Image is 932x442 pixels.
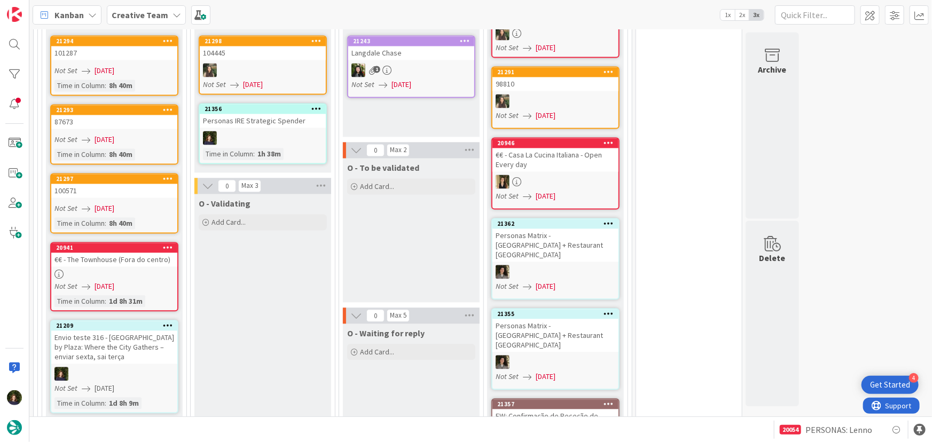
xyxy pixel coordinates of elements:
div: 21356 [205,105,326,113]
img: IG [203,63,217,77]
div: 21293 [56,106,177,114]
div: 21362Personas Matrix - [GEOGRAPHIC_DATA] + Restaurant [GEOGRAPHIC_DATA] [492,219,618,262]
div: 8h 40m [106,80,135,91]
div: IG [492,94,618,108]
div: 21297 [56,175,177,183]
a: 20946€€ - Casa La Cucina Italiana - Open Every daySPNot Set[DATE] [491,137,620,209]
a: 21298104445IGNot Set[DATE] [199,35,327,94]
span: [DATE] [536,42,555,53]
div: BC [348,63,474,77]
img: MS [496,355,510,369]
div: Time in Column [54,397,105,409]
div: 21355 [497,310,618,318]
div: Max 3 [241,183,258,188]
div: 21298104445 [200,36,326,60]
div: 98810 [492,77,618,91]
div: Max 2 [390,147,406,153]
span: 0 [366,144,385,156]
i: Not Set [203,80,226,89]
b: Creative Team [112,10,168,20]
span: [DATE] [95,281,114,292]
div: SP [492,175,618,188]
div: 104445 [200,46,326,60]
span: 1 [373,66,380,73]
a: 2129198810IGNot Set[DATE] [491,66,620,129]
span: : [105,295,106,307]
span: Add Card... [360,347,394,357]
img: MS [496,265,510,279]
div: 21209Envio teste 316 - [GEOGRAPHIC_DATA] by Plaza: Where the City Gathers – enviar sexta, sai terça [51,321,177,364]
img: IG [496,94,510,108]
span: [DATE] [391,79,411,90]
span: [DATE] [95,134,114,145]
div: 4 [909,373,919,383]
div: Open Get Started checklist, remaining modules: 4 [861,376,919,394]
div: Time in Column [54,295,105,307]
span: 3x [749,10,764,20]
span: 1x [720,10,735,20]
span: 0 [366,309,385,322]
div: 21209 [51,321,177,330]
div: Personas IRE Strategic Spender [200,114,326,128]
div: Get Started [870,380,910,390]
div: 21243Langdale Chase [348,36,474,60]
span: [DATE] [243,79,263,90]
input: Quick Filter... [775,5,855,25]
div: 21294 [56,37,177,45]
div: €€ - Casa La Cucina Italiana - Open Every day [492,148,618,171]
div: 21291 [492,67,618,77]
span: Add Card... [212,217,246,227]
div: 20941 [51,243,177,252]
div: Max 5 [390,313,406,318]
a: 21243Langdale ChaseBCNot Set[DATE] [347,35,475,98]
div: 21357 [497,400,618,408]
div: Personas Matrix - [GEOGRAPHIC_DATA] + Restaurant [GEOGRAPHIC_DATA] [492,319,618,352]
div: Langdale Chase [348,46,474,60]
div: 2129387673 [51,105,177,129]
div: 100571 [51,184,177,198]
div: Time in Column [203,148,253,160]
div: Personas Matrix - [GEOGRAPHIC_DATA] + Restaurant [GEOGRAPHIC_DATA] [492,228,618,262]
div: 1d 8h 31m [106,295,145,307]
div: 21362 [497,220,618,227]
div: 21297 [51,174,177,184]
div: 21294 [51,36,177,46]
div: MS [492,265,618,279]
div: 21294101287 [51,36,177,60]
span: [DATE] [536,371,555,382]
a: 21362Personas Matrix - [GEOGRAPHIC_DATA] + Restaurant [GEOGRAPHIC_DATA]MSNot Set[DATE] [491,218,620,299]
img: MC [203,131,217,145]
i: Not Set [496,43,519,52]
div: 21291 [497,68,618,76]
a: 21297100571Not Set[DATE]Time in Column:8h 40m [50,173,178,233]
img: avatar [7,420,22,435]
span: : [105,148,106,160]
span: PERSONAS: Lenno [805,423,872,436]
span: : [105,80,106,91]
span: [DATE] [95,383,114,394]
div: Time in Column [54,148,105,160]
div: €€ - The Townhouse (Fora do centro) [51,252,177,266]
i: Not Set [496,372,519,381]
span: [DATE] [536,281,555,292]
div: 20941 [56,244,177,251]
i: Not Set [54,281,77,291]
div: IG [200,63,326,77]
div: Archive [758,63,787,76]
img: MC [54,367,68,381]
span: 2x [735,10,749,20]
i: Not Set [496,111,519,120]
i: Not Set [54,135,77,144]
a: 21209Envio teste 316 - [GEOGRAPHIC_DATA] by Plaza: Where the City Gathers – enviar sexta, sai ter... [50,320,178,413]
div: MC [200,131,326,145]
div: 21355Personas Matrix - [GEOGRAPHIC_DATA] + Restaurant [GEOGRAPHIC_DATA] [492,309,618,352]
span: O - Validating [199,198,250,209]
div: FW: Confirmação de Receção de Pedido [TripID: 110515] [492,409,618,432]
a: 21355Personas Matrix - [GEOGRAPHIC_DATA] + Restaurant [GEOGRAPHIC_DATA]MSNot Set[DATE] [491,308,620,390]
div: 21362 [492,219,618,228]
a: 20941€€ - The Townhouse (Fora do centro)Not Set[DATE]Time in Column:1d 8h 31m [50,242,178,311]
span: [DATE] [536,191,555,202]
div: Time in Column [54,80,105,91]
i: Not Set [496,191,519,201]
span: Support [22,2,49,14]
